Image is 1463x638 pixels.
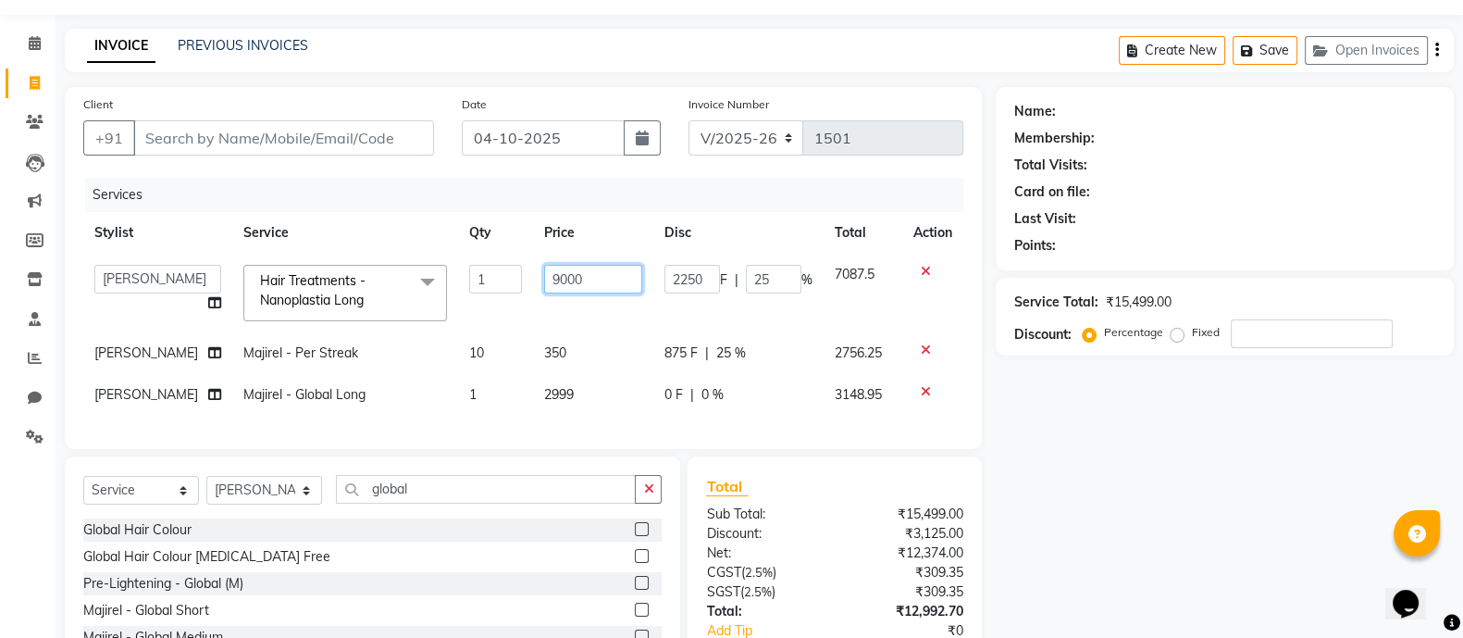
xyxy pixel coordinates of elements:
[83,601,209,620] div: Majirel - Global Short
[85,178,977,212] div: Services
[706,564,740,581] span: CGST
[133,120,434,156] input: Search by Name/Mobile/Email/Code
[87,30,155,63] a: INVOICE
[1014,236,1056,256] div: Points:
[706,477,749,496] span: Total
[835,505,977,524] div: ₹15,499.00
[232,212,458,254] th: Service
[701,385,724,405] span: 0 %
[243,386,366,403] span: Majirel - Global Long
[1014,102,1056,121] div: Name:
[1014,156,1087,175] div: Total Visits:
[1119,36,1225,65] button: Create New
[260,272,366,308] span: Hair Treatments - Nanoplastia Long
[458,212,533,254] th: Qty
[664,385,683,405] span: 0 F
[83,547,330,567] div: Global Hair Colour [MEDICAL_DATA] Free
[801,270,812,290] span: %
[835,544,977,563] div: ₹12,374.00
[462,96,487,113] label: Date
[835,344,882,361] span: 2756.25
[688,96,769,113] label: Invoice Number
[735,270,738,290] span: |
[653,212,824,254] th: Disc
[83,520,192,540] div: Global Hair Colour
[1014,129,1095,148] div: Membership:
[664,344,698,363] span: 875 F
[1385,564,1444,619] iframe: chat widget
[83,212,232,254] th: Stylist
[692,582,835,602] div: ( )
[83,120,135,156] button: +91
[824,212,902,254] th: Total
[835,563,977,582] div: ₹309.35
[178,37,308,54] a: PREVIOUS INVOICES
[544,344,566,361] span: 350
[692,524,835,544] div: Discount:
[469,386,477,403] span: 1
[336,475,636,504] input: Search or Scan
[1014,209,1076,229] div: Last Visit:
[835,582,977,602] div: ₹309.35
[835,266,874,282] span: 7087.5
[1014,293,1098,312] div: Service Total:
[1305,36,1428,65] button: Open Invoices
[364,292,372,308] a: x
[1192,324,1220,341] label: Fixed
[83,96,113,113] label: Client
[1014,182,1090,202] div: Card on file:
[716,344,746,363] span: 25 %
[706,583,739,600] span: SGST
[692,505,835,524] div: Sub Total:
[94,344,198,361] span: [PERSON_NAME]
[1106,293,1172,312] div: ₹15,499.00
[1014,325,1072,344] div: Discount:
[533,212,653,254] th: Price
[1104,324,1163,341] label: Percentage
[83,574,243,594] div: Pre-Lightening - Global (M)
[835,602,977,621] div: ₹12,992.70
[743,584,771,599] span: 2.5%
[243,344,358,361] span: Majirel - Per Streak
[94,386,198,403] span: [PERSON_NAME]
[705,344,709,363] span: |
[1233,36,1297,65] button: Save
[692,602,835,621] div: Total:
[744,565,772,580] span: 2.5%
[720,270,727,290] span: F
[692,563,835,582] div: ( )
[690,385,694,405] span: |
[835,524,977,544] div: ₹3,125.00
[902,212,963,254] th: Action
[835,386,882,403] span: 3148.95
[692,544,835,563] div: Net:
[469,344,484,361] span: 10
[544,386,574,403] span: 2999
